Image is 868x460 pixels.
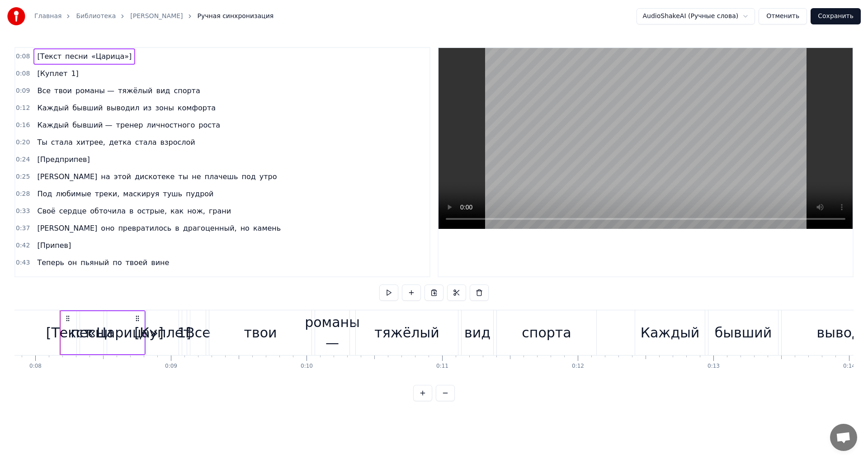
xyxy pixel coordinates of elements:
[843,363,855,370] div: 0:14
[36,223,98,233] span: [PERSON_NAME]
[16,155,30,164] span: 0:24
[177,103,217,113] span: комфорта
[36,154,90,165] span: [Предприпев]
[241,171,256,182] span: под
[124,257,148,268] span: твоей
[198,12,274,21] span: Ручная синхронизация
[16,138,30,147] span: 0:20
[117,85,153,96] span: тяжёлый
[134,137,158,147] span: стала
[173,85,201,96] span: спорта
[36,257,65,268] span: Теперь
[100,223,115,233] span: оно
[64,51,89,62] span: песни
[36,171,98,182] span: [PERSON_NAME]
[88,322,163,343] div: «Царица»]
[715,322,772,343] div: бывший
[112,257,123,268] span: по
[16,52,30,61] span: 0:08
[71,275,101,285] span: царица
[50,137,74,147] span: стала
[122,189,160,199] span: маскируя
[134,322,191,343] div: [Куплет
[155,85,171,96] span: вид
[464,322,491,343] div: вид
[16,121,30,130] span: 0:16
[76,12,116,21] a: Библиотека
[165,363,177,370] div: 0:09
[174,223,180,233] span: в
[36,240,72,251] span: [Припев]
[305,312,360,353] div: романы —
[136,206,168,216] span: острые,
[36,120,70,130] span: Каждый
[301,363,313,370] div: 0:10
[641,322,700,343] div: Каждый
[185,322,211,343] div: Все
[16,275,30,285] span: 0:46
[36,103,70,113] span: Каждый
[71,120,113,130] span: бывший —
[128,206,134,216] span: в
[204,171,239,182] span: плачешь
[58,206,88,216] span: сердце
[830,424,857,451] a: Открытый чат
[759,8,807,24] button: Отменить
[115,120,144,130] span: тренер
[34,12,274,21] nav: breadcrumb
[374,322,439,343] div: тяжёлый
[36,189,53,199] span: Под
[259,171,278,182] span: утро
[36,51,62,62] span: [Текст
[71,103,104,113] span: бывший
[134,171,175,182] span: дискотеке
[75,137,106,147] span: хитрее,
[55,189,92,199] span: любимые
[29,363,42,370] div: 0:08
[36,137,48,147] span: Ты
[16,190,30,199] span: 0:28
[113,171,132,182] span: этой
[436,363,448,370] div: 0:11
[117,223,172,233] span: превратилось
[150,257,170,268] span: вине
[160,137,196,147] span: взрослой
[240,223,250,233] span: но
[46,322,92,343] div: [Текст
[89,206,127,216] span: обточила
[108,137,132,147] span: детка
[36,206,56,216] span: Своё
[75,85,115,96] span: романы —
[572,363,584,370] div: 0:12
[16,258,30,267] span: 0:43
[7,7,25,25] img: youka
[162,189,183,199] span: тушь
[708,363,720,370] div: 0:13
[811,8,861,24] button: Сохранить
[36,275,69,285] span: Царица,
[80,257,110,268] span: пьяный
[182,223,238,233] span: драгоценный,
[16,172,30,181] span: 0:25
[90,51,132,62] span: «Царица»]
[70,68,79,79] span: 1]
[94,189,120,199] span: треки,
[16,207,30,216] span: 0:33
[198,120,221,130] span: роста
[16,86,30,95] span: 0:09
[100,171,111,182] span: на
[106,103,141,113] span: выводил
[71,322,113,343] div: песни
[67,257,78,268] span: он
[177,171,189,182] span: ты
[130,12,183,21] a: [PERSON_NAME]
[252,223,282,233] span: камень
[244,322,277,343] div: твои
[142,103,152,113] span: из
[186,206,206,216] span: нож,
[36,85,52,96] span: Все
[178,322,192,343] div: 1]
[16,104,30,113] span: 0:12
[170,206,184,216] span: как
[522,322,571,343] div: спорта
